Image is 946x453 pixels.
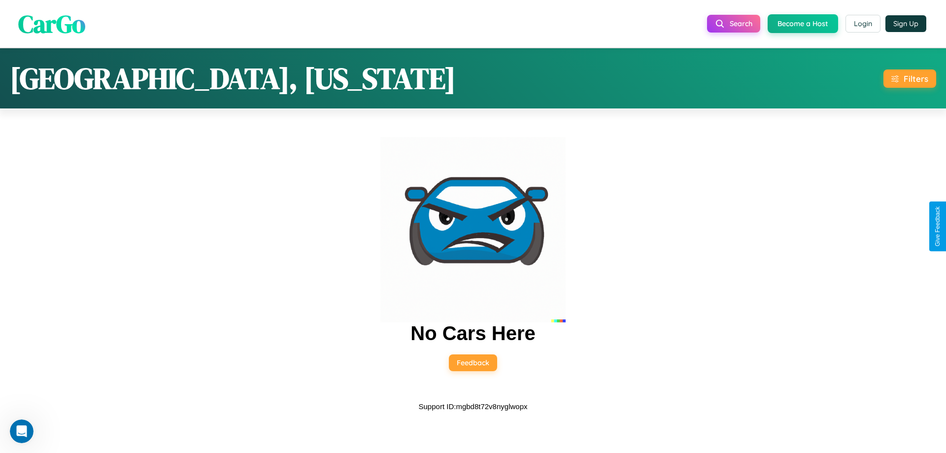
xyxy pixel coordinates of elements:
button: Feedback [449,354,497,371]
button: Sign Up [885,15,926,32]
span: CarGo [18,6,85,40]
div: Filters [904,73,928,84]
p: Support ID: mgbd8t72v8nyglwopx [419,400,528,413]
div: Give Feedback [934,207,941,246]
h1: [GEOGRAPHIC_DATA], [US_STATE] [10,58,456,99]
img: car [380,137,566,322]
button: Search [707,15,760,33]
button: Become a Host [768,14,838,33]
span: Search [730,19,752,28]
button: Filters [883,70,936,88]
h2: No Cars Here [410,322,535,345]
iframe: Intercom live chat [10,419,34,443]
button: Login [845,15,880,33]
